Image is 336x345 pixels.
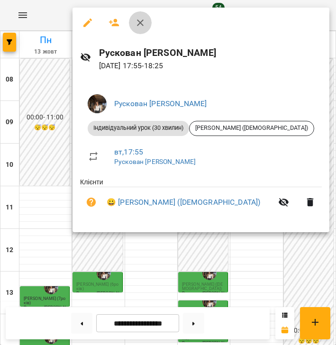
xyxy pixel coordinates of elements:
ul: Клієнти [80,177,322,221]
a: 😀 [PERSON_NAME] ([DEMOGRAPHIC_DATA]) [107,197,260,208]
span: [PERSON_NAME] ([DEMOGRAPHIC_DATA]) [190,124,314,132]
img: 4bf5e9be0fd49c8e8c79a44e76c85ede.jpeg [88,94,107,113]
span: Індивідуальний урок (30 хвилин) [88,124,189,132]
h6: Рускован [PERSON_NAME] [99,45,322,60]
a: Рускован [PERSON_NAME] [114,99,207,108]
a: Рускован [PERSON_NAME] [114,158,196,165]
a: вт , 17:55 [114,147,143,156]
button: Візит ще не сплачено. Додати оплату? [80,191,103,214]
div: [PERSON_NAME] ([DEMOGRAPHIC_DATA]) [189,121,314,136]
p: [DATE] 17:55 - 18:25 [99,60,322,72]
